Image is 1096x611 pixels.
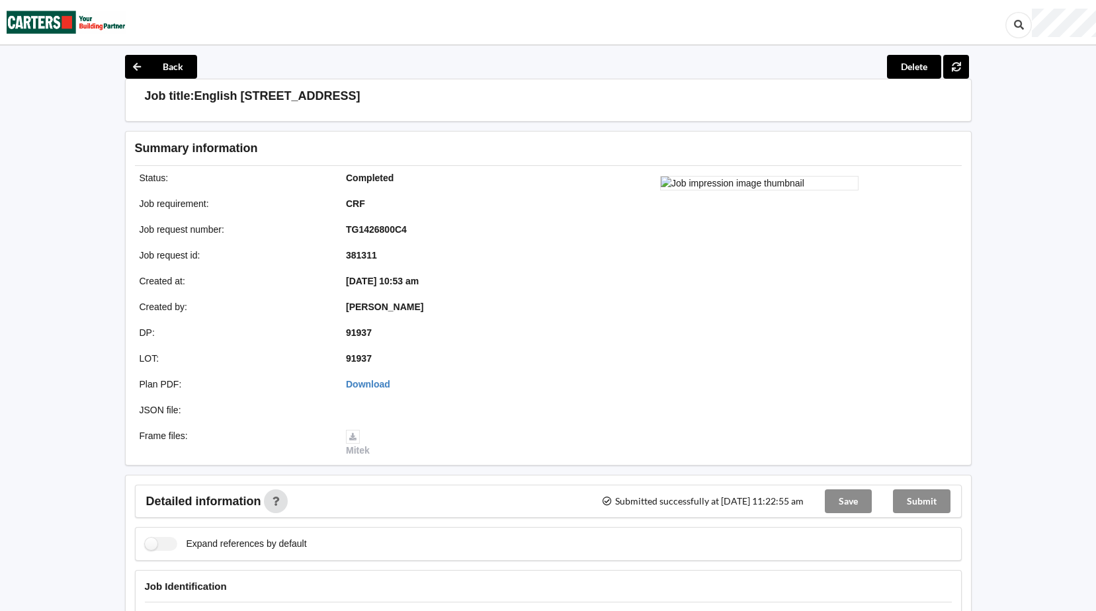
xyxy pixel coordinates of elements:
b: 91937 [346,327,372,338]
h4: Job Identification [145,580,952,592]
h3: Summary information [135,141,751,156]
div: Created by : [130,300,337,313]
div: JSON file : [130,403,337,417]
span: Detailed information [146,495,261,507]
div: Job requirement : [130,197,337,210]
div: Frame files : [130,429,337,457]
div: Job request number : [130,223,337,236]
img: Job impression image thumbnail [660,176,859,190]
div: Created at : [130,274,337,288]
div: User Profile [1032,9,1096,37]
b: 381311 [346,250,377,261]
b: CRF [346,198,365,209]
h3: English [STREET_ADDRESS] [194,89,360,104]
a: Download [346,379,390,389]
b: TG1426800C4 [346,224,407,235]
div: LOT : [130,352,337,365]
button: Back [125,55,197,79]
b: 91937 [346,353,372,364]
b: [PERSON_NAME] [346,302,423,312]
b: [DATE] 10:53 am [346,276,419,286]
img: Carters [7,1,126,44]
div: Plan PDF : [130,378,337,391]
h3: Job title: [145,89,194,104]
button: Delete [887,55,941,79]
b: Completed [346,173,394,183]
div: Job request id : [130,249,337,262]
div: DP : [130,326,337,339]
a: Mitek [346,430,370,456]
label: Expand references by default [145,537,307,551]
span: Submitted successfully at [DATE] 11:22:55 am [601,497,803,506]
div: Status : [130,171,337,184]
